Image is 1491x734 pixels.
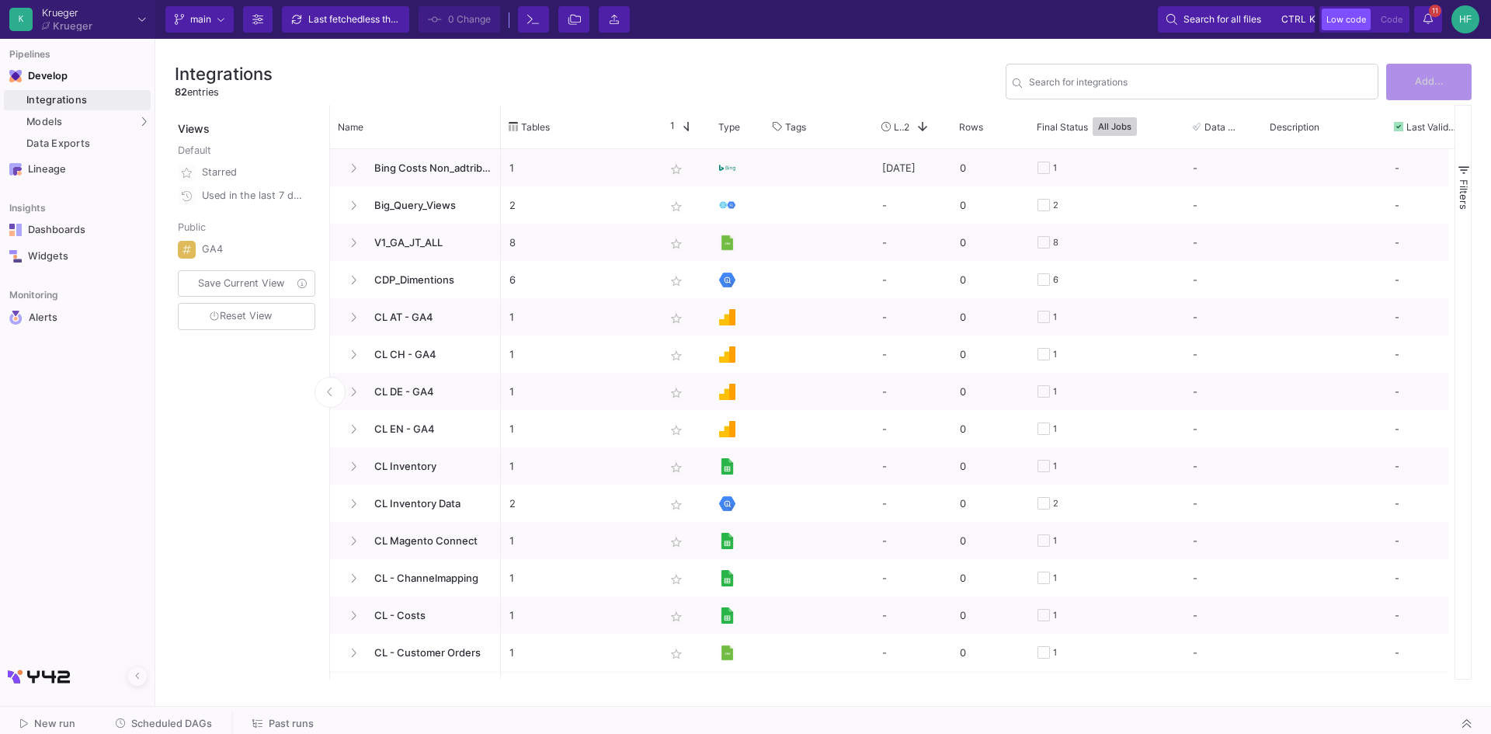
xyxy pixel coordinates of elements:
div: - [1193,374,1253,409]
p: 2 [509,485,648,522]
span: Filters [1458,179,1470,210]
div: 0 [951,597,1029,634]
span: 11 [1429,5,1441,17]
img: [Legacy] CSV [719,645,735,661]
button: 11 [1414,6,1442,33]
mat-expansion-panel-header: Navigation iconDevelop [4,64,151,89]
button: Search for all filesctrlk [1158,6,1315,33]
div: Last fetched [308,8,401,31]
mat-icon: star_border [667,570,686,589]
div: - [1386,336,1479,373]
div: - [874,298,951,336]
div: 0 [951,149,1029,186]
div: 1 [1053,523,1057,559]
div: Lineage [28,163,129,176]
div: - [1193,262,1253,297]
img: [Legacy] Google Sheets [719,607,735,624]
div: 1 [1053,448,1057,485]
img: [Legacy] Google Sheets [719,533,735,549]
button: Save Current View [178,270,315,297]
span: Last Used [894,121,904,133]
span: less than a minute ago [363,13,460,25]
mat-icon: star_border [667,533,686,551]
p: 1 [509,411,648,447]
div: Develop [28,70,51,82]
div: - [1193,523,1253,558]
p: 1 [509,374,648,410]
div: - [1193,597,1253,633]
div: - [1193,336,1253,372]
div: - [874,559,951,597]
div: 0 [951,261,1029,298]
span: Data Tests [1204,121,1240,133]
div: - [874,485,951,522]
div: 1 [1053,374,1057,410]
span: Search for all files [1183,8,1261,31]
a: Navigation iconDashboards [4,217,151,242]
button: ctrlk [1277,10,1306,29]
img: Google Analytics 4 [719,346,735,363]
span: ctrl [1281,10,1306,29]
span: Low code [1326,14,1366,25]
div: 6 [1053,262,1058,298]
div: Public [178,220,318,238]
div: - [874,224,951,261]
span: CDP_Dimentions [365,262,492,298]
div: K [9,8,33,31]
img: [Legacy] Google BigQuery [719,272,735,288]
span: main [190,8,211,31]
span: CL - Costs [365,597,492,634]
img: Navigation icon [9,163,22,176]
div: - [1386,149,1479,186]
div: - [874,597,951,634]
img: Bing Ads [719,165,735,172]
span: Type [718,121,740,133]
mat-icon: star_border [667,421,686,440]
p: 1 [509,150,648,186]
span: CL CH - GA4 [365,336,492,373]
div: 0 [951,559,1029,597]
div: 8 [1053,224,1058,261]
span: Bing Costs Non_adtriba_old [365,150,492,186]
mat-icon: star_border [667,607,686,626]
span: Reset View [210,310,272,322]
button: Last fetchedless than a minute ago [282,6,409,33]
span: Past runs [269,718,314,729]
div: 0 [951,671,1029,708]
div: 0 [951,522,1029,559]
img: [Legacy] CSV [719,235,735,251]
img: Native Reference [719,201,735,210]
div: 0 [951,447,1029,485]
div: - [874,186,951,224]
div: - [1193,448,1253,484]
div: - [1193,485,1253,521]
div: 2 [1053,187,1058,224]
div: - [1193,560,1253,596]
div: 0 [951,336,1029,373]
div: Data Exports [26,137,147,150]
a: Integrations [4,90,151,110]
button: Used in the last 7 days [175,184,318,207]
p: 1 [509,672,648,708]
button: All Jobs [1093,117,1137,136]
span: CL DE - GA4 [365,374,492,410]
p: 6 [509,262,648,298]
div: - [1386,634,1479,671]
div: - [1193,150,1253,186]
div: [DATE] [874,149,951,186]
img: [Legacy] Google Sheets [719,458,735,475]
button: Code [1376,9,1407,30]
span: old_CL - Inventory [365,672,492,708]
h3: Integrations [175,64,273,84]
div: GA4 [202,238,306,261]
span: Models [26,116,63,128]
div: Integrations [26,94,147,106]
p: 1 [509,597,648,634]
div: - [1386,485,1479,522]
button: HF [1447,5,1479,33]
div: 0 [951,298,1029,336]
span: Description [1270,121,1319,133]
span: V1_GA_JT_ALL [365,224,492,261]
a: Navigation iconWidgets [4,244,151,269]
div: - [874,522,951,559]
